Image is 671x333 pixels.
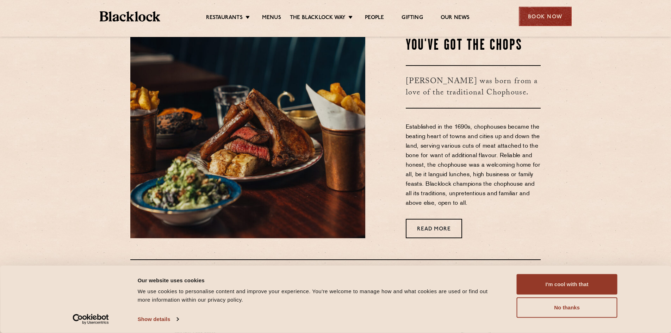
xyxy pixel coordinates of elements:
[406,123,541,208] p: Established in the 1690s, chophouses became the beating heart of towns and cities up and down the...
[138,276,501,284] div: Our website uses cookies
[365,14,384,22] a: People
[206,14,243,22] a: Restaurants
[138,314,179,325] a: Show details
[60,314,122,325] a: Usercentrics Cookiebot - opens in a new window
[517,274,617,295] button: I'm cool with that
[406,219,462,238] a: Read More
[441,14,470,22] a: Our News
[517,297,617,318] button: No thanks
[406,37,541,55] h2: You've Got The Chops
[406,65,541,109] h3: [PERSON_NAME] was born from a love of the traditional Chophouse.
[138,287,501,304] div: We use cookies to personalise content and improve your experience. You're welcome to manage how a...
[402,14,423,22] a: Gifting
[262,14,281,22] a: Menus
[290,14,346,22] a: The Blacklock Way
[100,11,161,21] img: BL_Textured_Logo-footer-cropped.svg
[519,7,572,26] div: Book Now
